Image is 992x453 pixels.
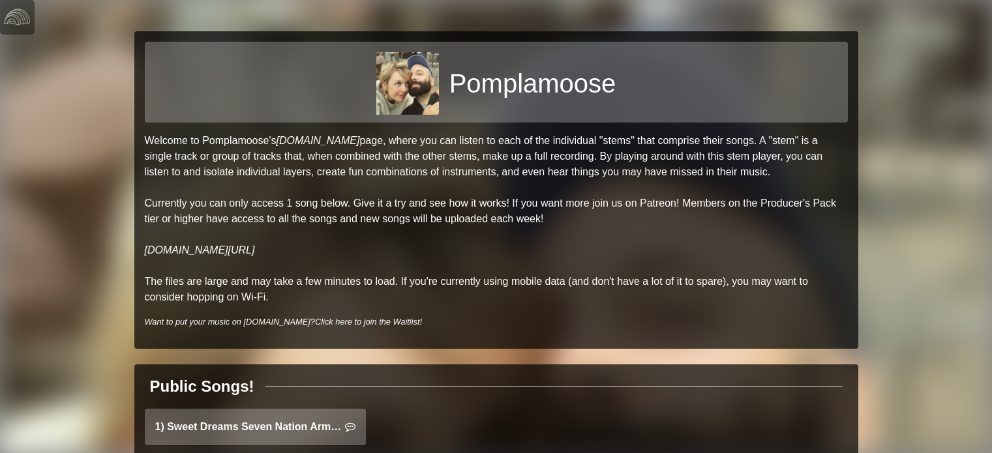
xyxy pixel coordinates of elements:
h1: Pomplamoose [449,68,616,99]
a: 1) Sweet Dreams Seven Nation Army Mashup [145,409,366,445]
p: Welcome to Pomplamoose's page, where you can listen to each of the individual "stems" that compri... [145,133,848,305]
a: [DOMAIN_NAME][URL] [145,244,255,256]
a: [DOMAIN_NAME] [276,135,359,146]
div: Public Songs! [150,375,254,398]
a: Click here to join the Waitlist! [315,317,422,327]
img: 0b413ca4293993cd97c842dee4ef857c5ee5547a4dd82cef006aec151a4b0416.jpg [376,52,439,115]
img: logo-white-4c48a5e4bebecaebe01ca5a9d34031cfd3d4ef9ae749242e8c4bf12ef99f53e8.png [4,4,30,30]
i: Want to put your music on [DOMAIN_NAME]? [145,317,423,327]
